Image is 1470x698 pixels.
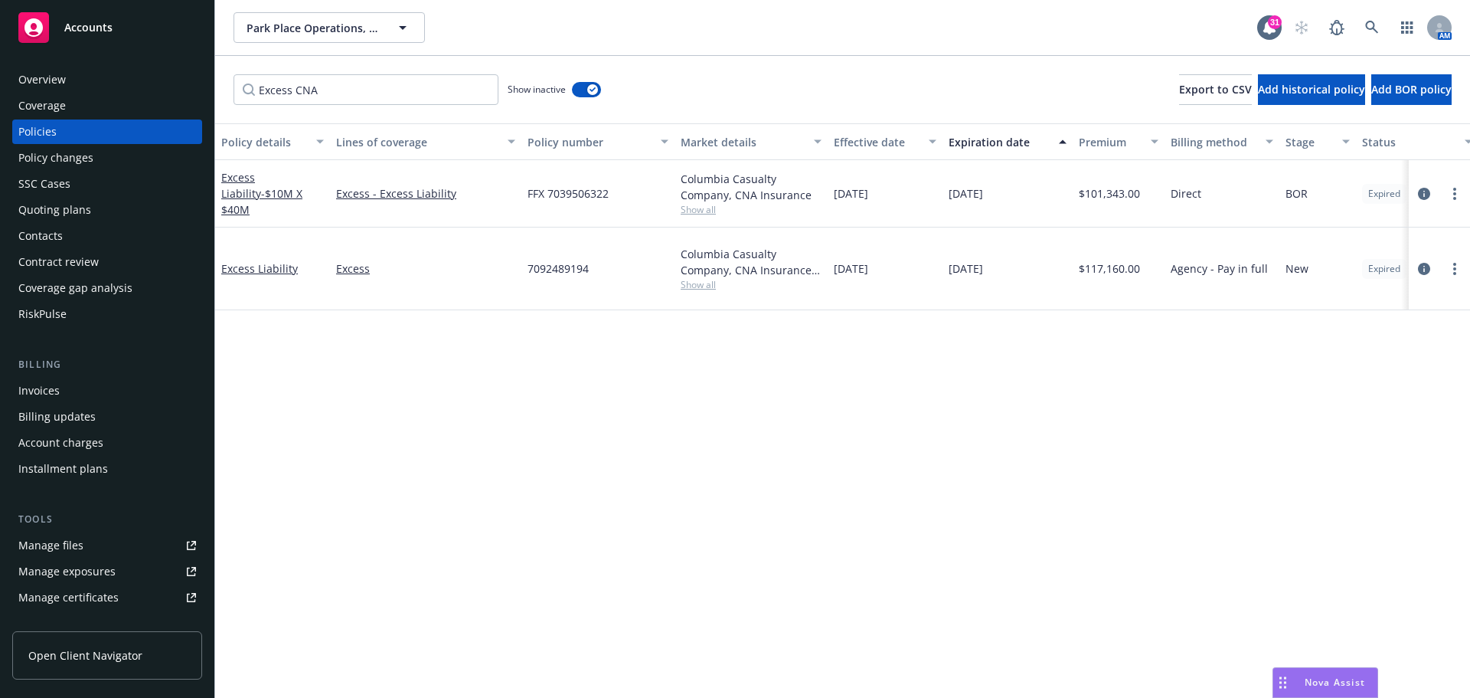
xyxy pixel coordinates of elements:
div: Quoting plans [18,198,91,222]
a: Report a Bug [1321,12,1352,43]
div: Manage files [18,533,83,558]
input: Filter by keyword... [234,74,498,105]
button: Export to CSV [1179,74,1252,105]
div: Manage claims [18,611,96,636]
div: Coverage [18,93,66,118]
button: Market details [675,123,828,160]
div: Status [1362,134,1455,150]
a: Search [1357,12,1387,43]
a: Excess - Excess Liability [336,185,515,202]
span: [DATE] [834,261,868,277]
a: Coverage gap analysis [12,276,202,300]
button: Add BOR policy [1371,74,1452,105]
div: Lines of coverage [336,134,498,150]
span: FFX 7039506322 [528,185,609,202]
div: Manage exposures [18,559,116,584]
button: Stage [1279,123,1356,160]
a: more [1445,185,1464,203]
a: Start snowing [1286,12,1317,43]
button: Lines of coverage [330,123,521,160]
div: Columbia Casualty Company, CNA Insurance [681,171,822,203]
div: Stage [1285,134,1333,150]
a: Account charges [12,431,202,455]
div: Drag to move [1273,668,1292,697]
a: SSC Cases [12,172,202,196]
div: Policy changes [18,146,93,170]
span: Show inactive [508,83,566,96]
div: Manage certificates [18,585,119,610]
div: 31 [1268,15,1282,29]
button: Billing method [1165,123,1279,160]
a: circleInformation [1415,185,1433,203]
span: $101,343.00 [1079,185,1140,202]
span: - $10M X $40M [221,186,302,217]
span: Agency - Pay in full [1171,261,1268,277]
button: Premium [1073,123,1165,160]
button: Policy number [521,123,675,160]
a: RiskPulse [12,302,202,326]
span: Open Client Navigator [28,647,142,664]
a: Manage certificates [12,585,202,610]
span: Nova Assist [1305,676,1365,689]
div: Columbia Casualty Company, CNA Insurance, RT Specialty Insurance Services, LLC (RSG Specialty, LLC) [681,246,822,278]
a: circleInformation [1415,260,1433,278]
a: Switch app [1392,12,1423,43]
span: [DATE] [949,261,983,277]
div: Effective date [834,134,920,150]
a: Contacts [12,224,202,248]
span: Park Place Operations, Inc. [247,20,379,36]
div: RiskPulse [18,302,67,326]
button: Expiration date [942,123,1073,160]
span: Direct [1171,185,1201,202]
a: Contract review [12,250,202,274]
div: Overview [18,67,66,92]
span: Add BOR policy [1371,82,1452,97]
span: New [1285,261,1308,277]
div: Policy details [221,134,307,150]
a: Policy changes [12,146,202,170]
a: Accounts [12,6,202,49]
a: Quoting plans [12,198,202,222]
div: Tools [12,512,202,527]
div: Installment plans [18,457,108,481]
button: Add historical policy [1258,74,1365,105]
a: Excess Liability [221,261,298,276]
a: Excess [336,261,515,277]
span: Accounts [64,21,113,34]
div: Billing updates [18,405,96,429]
span: $117,160.00 [1079,261,1140,277]
button: Effective date [828,123,942,160]
div: Account charges [18,431,103,455]
span: Show all [681,278,822,291]
span: 7092489194 [528,261,589,277]
a: Invoices [12,378,202,403]
span: Expired [1368,187,1400,201]
div: Contract review [18,250,99,274]
span: BOR [1285,185,1308,202]
a: Installment plans [12,457,202,481]
a: Coverage [12,93,202,118]
span: Show all [681,203,822,216]
a: more [1445,260,1464,278]
div: SSC Cases [18,172,70,196]
div: Billing method [1171,134,1256,150]
a: Policies [12,120,202,144]
div: Contacts [18,224,63,248]
div: Market details [681,134,805,150]
a: Manage files [12,533,202,558]
button: Nova Assist [1272,667,1378,698]
div: Coverage gap analysis [18,276,132,300]
span: Add historical policy [1258,82,1365,97]
button: Policy details [215,123,330,160]
span: [DATE] [949,185,983,202]
span: Export to CSV [1179,82,1252,97]
a: Manage exposures [12,559,202,584]
div: Expiration date [949,134,1050,150]
a: Manage claims [12,611,202,636]
div: Premium [1079,134,1142,150]
div: Invoices [18,378,60,403]
a: Billing updates [12,405,202,429]
div: Policy number [528,134,652,150]
a: Excess Liability [221,170,302,217]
